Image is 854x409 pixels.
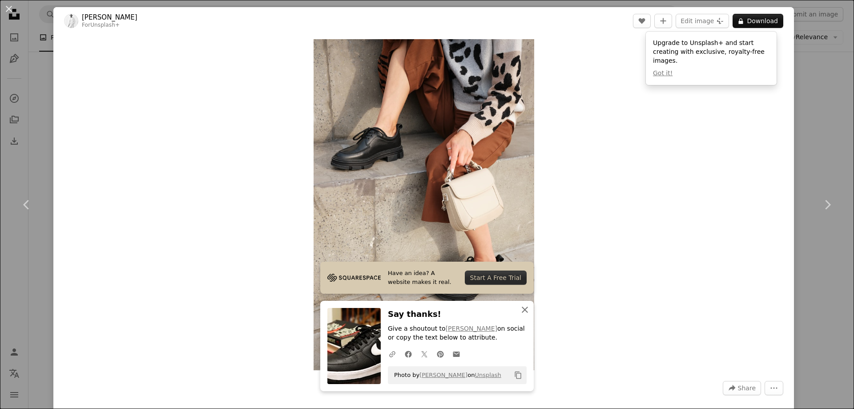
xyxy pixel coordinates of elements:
a: [PERSON_NAME] [82,13,137,22]
button: Edit image [676,14,729,28]
img: a woman sitting on a step holding a purse [314,39,534,370]
button: Share this image [723,381,761,395]
button: Like [633,14,651,28]
span: Have an idea? A website makes it real. [388,269,458,287]
button: Download [733,14,783,28]
a: [PERSON_NAME] [446,325,497,332]
button: Got it! [653,69,673,78]
span: Share [738,381,756,395]
a: Have an idea? A website makes it real.Start A Free Trial [320,262,534,294]
span: Photo by on [390,368,501,382]
h3: Say thanks! [388,308,527,321]
button: Zoom in on this image [314,39,534,370]
div: Start A Free Trial [465,271,527,285]
button: Copy to clipboard [511,368,526,383]
a: Unsplash [475,372,501,378]
a: Next [801,162,854,247]
a: Share on Pinterest [432,345,448,363]
button: Add to Collection [654,14,672,28]
a: [PERSON_NAME] [419,372,467,378]
img: Go to Andrej Lišakov's profile [64,14,78,28]
div: Upgrade to Unsplash+ and start creating with exclusive, royalty-free images. [646,32,777,85]
p: Give a shoutout to on social or copy the text below to attribute. [388,324,527,342]
a: Share over email [448,345,464,363]
div: For [82,22,137,29]
a: Share on Twitter [416,345,432,363]
button: More Actions [765,381,783,395]
a: Share on Facebook [400,345,416,363]
img: file-1705255347840-230a6ab5bca9image [327,271,381,284]
a: Unsplash+ [90,22,120,28]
